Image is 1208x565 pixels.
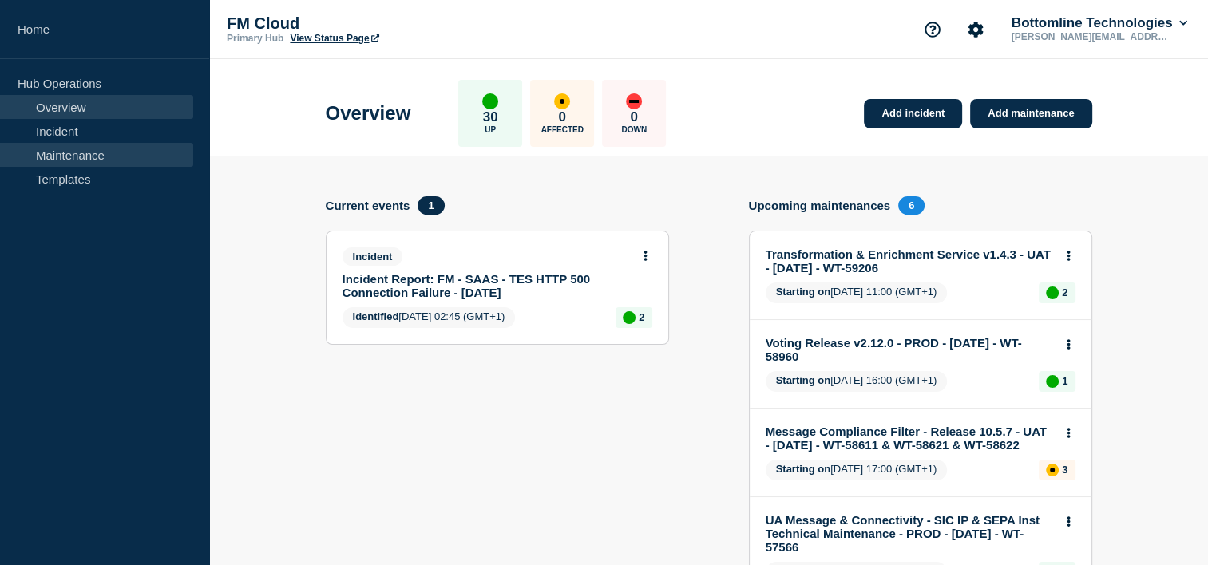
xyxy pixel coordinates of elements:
[766,336,1054,363] a: Voting Release v2.12.0 - PROD - [DATE] - WT-58960
[621,125,647,134] p: Down
[639,311,644,323] p: 2
[766,282,948,303] span: [DATE] 11:00 (GMT+1)
[776,286,831,298] span: Starting on
[1008,31,1174,42] p: [PERSON_NAME][EMAIL_ADDRESS][DOMAIN_NAME]
[1046,464,1059,476] div: affected
[326,199,410,212] h4: Current events
[631,109,638,125] p: 0
[898,196,925,215] span: 6
[353,310,399,322] span: Identified
[766,513,1054,554] a: UA Message & Connectivity - SIC IP & SEPA Inst Technical Maintenance - PROD - [DATE] - WT-57566
[485,125,496,134] p: Up
[864,99,962,128] a: Add incident
[1046,375,1059,388] div: up
[1008,15,1190,31] button: Bottomline Technologies
[1062,375,1067,387] p: 1
[227,33,283,44] p: Primary Hub
[343,247,403,266] span: Incident
[766,460,948,480] span: [DATE] 17:00 (GMT+1)
[749,199,891,212] h4: Upcoming maintenances
[1046,286,1059,299] div: up
[959,13,992,46] button: Account settings
[1062,286,1067,298] p: 2
[343,307,516,328] span: [DATE] 02:45 (GMT+1)
[326,102,411,124] h1: Overview
[623,311,636,324] div: up
[483,109,498,125] p: 30
[766,425,1054,452] a: Message Compliance Filter - Release 10.5.7 - UAT - [DATE] - WT-58611 & WT-58621 & WT-58622
[227,14,546,33] p: FM Cloud
[554,93,570,109] div: affected
[970,99,1091,128] a: Add maintenance
[482,93,498,109] div: up
[290,33,378,44] a: View Status Page
[626,93,642,109] div: down
[418,196,444,215] span: 1
[766,371,948,392] span: [DATE] 16:00 (GMT+1)
[343,272,631,299] a: Incident Report: FM - SAAS - TES HTTP 500 Connection Failure - [DATE]
[766,247,1054,275] a: Transformation & Enrichment Service v1.4.3 - UAT - [DATE] - WT-59206
[1062,464,1067,476] p: 3
[776,374,831,386] span: Starting on
[776,463,831,475] span: Starting on
[541,125,584,134] p: Affected
[916,13,949,46] button: Support
[559,109,566,125] p: 0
